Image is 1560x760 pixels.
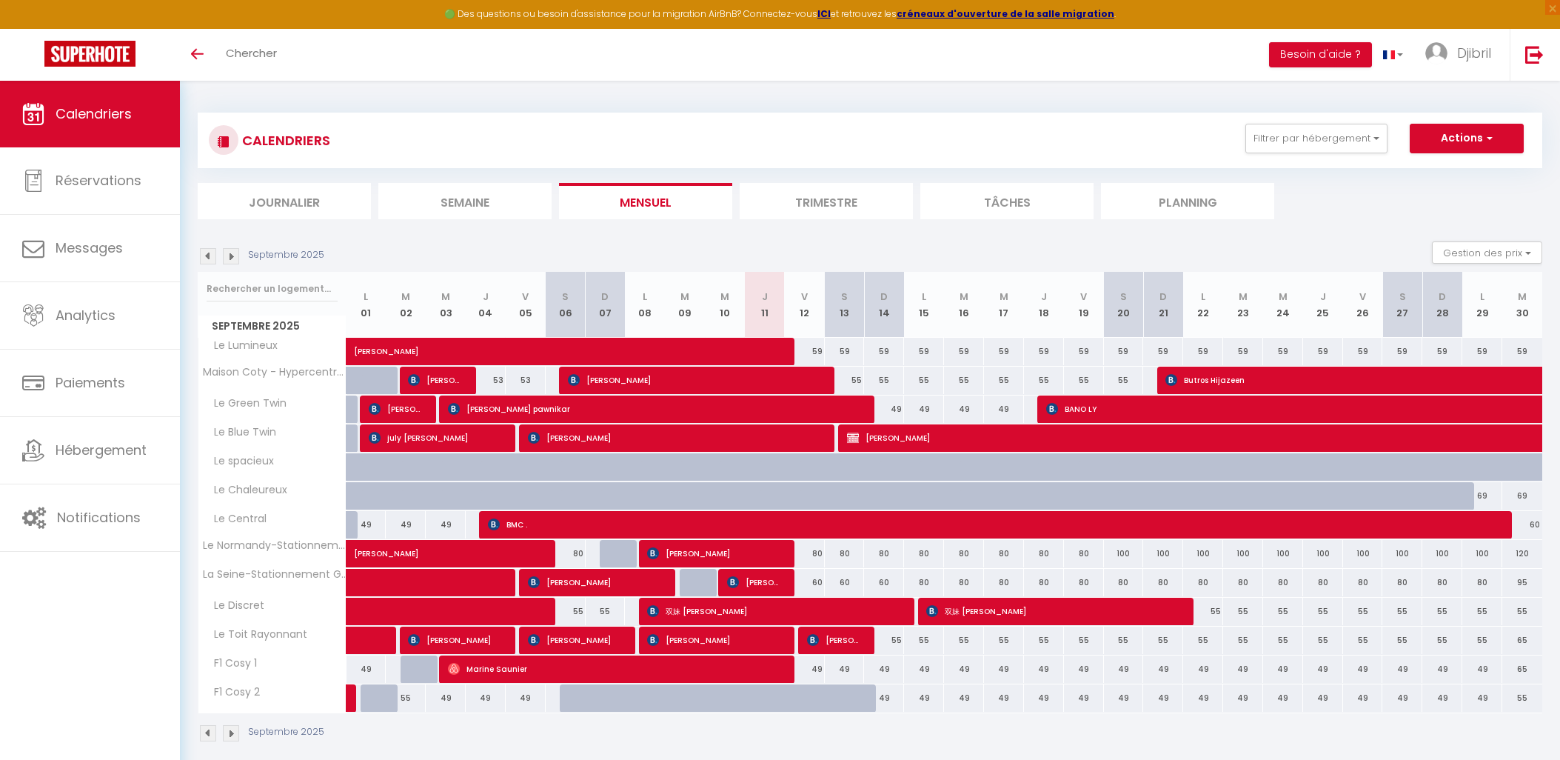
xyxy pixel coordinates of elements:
[1183,338,1223,365] div: 59
[248,725,324,739] p: Septembre 2025
[1024,367,1064,394] div: 55
[1303,540,1343,567] div: 100
[201,424,280,441] span: Le Blue Twin
[1239,290,1248,304] abbr: M
[1502,684,1542,712] div: 55
[1382,540,1422,567] div: 100
[825,272,865,338] th: 13
[1343,569,1383,596] div: 80
[665,272,705,338] th: 09
[1064,540,1104,567] div: 80
[1462,627,1502,654] div: 55
[1343,272,1383,338] th: 26
[705,272,745,338] th: 10
[426,684,466,712] div: 49
[1183,598,1223,625] div: 55
[546,540,586,567] div: 80
[1064,569,1104,596] div: 80
[864,396,904,423] div: 49
[1303,272,1343,338] th: 25
[1024,338,1064,365] div: 59
[944,627,984,654] div: 55
[1183,656,1223,683] div: 49
[401,290,410,304] abbr: M
[1462,569,1502,596] div: 80
[1343,598,1383,625] div: 55
[528,626,621,654] span: [PERSON_NAME]
[864,272,904,338] th: 14
[354,532,524,560] span: [PERSON_NAME]
[1080,290,1087,304] abbr: V
[347,272,386,338] th: 01
[354,330,729,358] span: [PERSON_NAME]
[1000,290,1008,304] abbr: M
[904,569,944,596] div: 80
[1343,627,1383,654] div: 55
[1343,540,1383,567] div: 100
[944,367,984,394] div: 55
[740,183,913,219] li: Trimestre
[1223,684,1263,712] div: 49
[1223,656,1263,683] div: 49
[448,655,781,683] span: Marine Saunier
[1399,290,1406,304] abbr: S
[426,511,466,539] div: 49
[201,453,278,470] span: Le spacieux
[506,367,546,394] div: 53
[1024,569,1064,596] div: 80
[1462,684,1502,712] div: 49
[864,338,904,365] div: 59
[1183,272,1223,338] th: 22
[1269,42,1372,67] button: Besoin d'aide ?
[720,290,729,304] abbr: M
[897,7,1114,20] a: créneaux d'ouverture de la salle migration
[1303,338,1343,365] div: 59
[647,597,900,625] span: 双妹 [PERSON_NAME]
[56,306,116,324] span: Analytics
[1303,598,1343,625] div: 55
[1502,627,1542,654] div: 65
[1223,569,1263,596] div: 80
[1422,569,1462,596] div: 80
[1263,569,1303,596] div: 80
[1410,124,1524,153] button: Actions
[1422,540,1462,567] div: 100
[1263,684,1303,712] div: 49
[1143,684,1183,712] div: 49
[528,568,661,596] span: [PERSON_NAME]
[201,569,349,580] span: La Seine-Stationnement Gratuit-Wifi Fibre-2 TV
[1024,684,1064,712] div: 49
[506,272,546,338] th: 05
[56,104,132,123] span: Calendriers
[944,338,984,365] div: 59
[1502,338,1542,365] div: 59
[825,656,865,683] div: 49
[1462,656,1502,683] div: 49
[386,272,426,338] th: 02
[785,540,825,567] div: 80
[1422,598,1462,625] div: 55
[1422,684,1462,712] div: 49
[1064,367,1104,394] div: 55
[1143,272,1183,338] th: 21
[1502,540,1542,567] div: 120
[1303,656,1343,683] div: 49
[1024,540,1064,567] div: 80
[369,424,502,452] span: july [PERSON_NAME]
[408,626,501,654] span: [PERSON_NAME]
[466,684,506,712] div: 49
[944,272,984,338] th: 16
[1223,540,1263,567] div: 100
[1382,272,1422,338] th: 27
[201,482,291,499] span: Le Chaleureux
[647,626,780,654] span: [PERSON_NAME]
[1143,569,1183,596] div: 80
[904,656,944,683] div: 49
[1064,627,1104,654] div: 55
[1064,338,1104,365] div: 59
[920,183,1094,219] li: Tâches
[864,569,904,596] div: 60
[817,7,831,20] a: ICI
[984,367,1024,394] div: 55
